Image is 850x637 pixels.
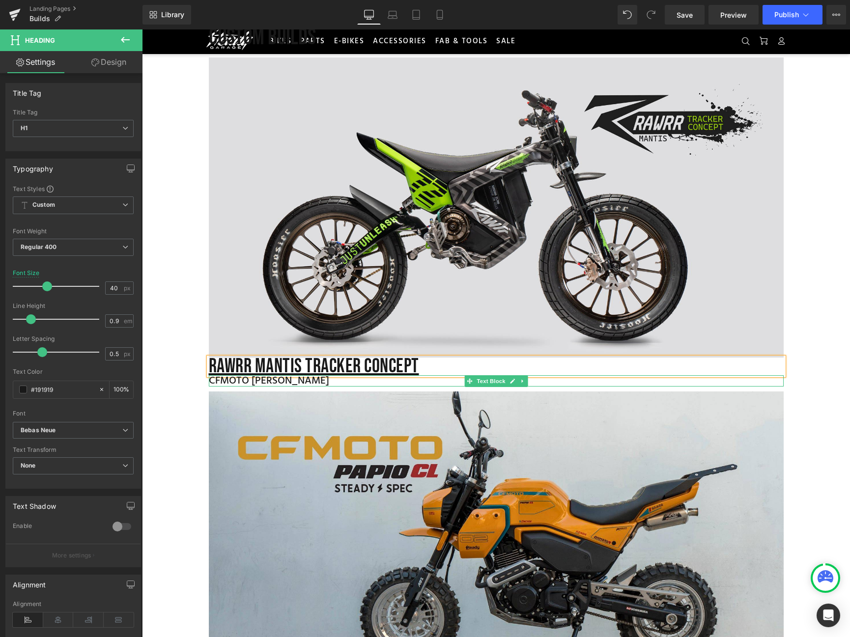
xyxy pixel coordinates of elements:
b: None [21,462,36,469]
span: px [124,351,132,357]
a: Mobile [428,5,452,25]
a: Expand / Collapse [375,346,386,358]
div: Font Size [13,270,40,277]
u: Rawrr mantis tracker concept [67,325,277,349]
div: Typography [13,159,53,173]
div: Title Tag [13,83,42,97]
div: Text Color [13,368,134,375]
button: Publish [763,5,822,25]
b: H1 [21,124,28,132]
div: Text Shadow [13,497,56,510]
span: Library [161,10,184,19]
div: % [110,381,133,398]
input: Color [31,384,94,395]
span: Text Block [333,346,365,358]
a: Preview [708,5,759,25]
div: CFMOTO [PERSON_NAME] [67,346,642,357]
b: Custom [32,201,55,209]
button: Undo [618,5,637,25]
span: Heading [25,36,55,44]
a: Laptop [381,5,404,25]
p: More settings [52,551,91,560]
a: Tablet [404,5,428,25]
div: Enable [13,522,103,532]
span: Publish [774,11,799,19]
button: Redo [641,5,661,25]
span: em [124,318,132,324]
a: Landing Pages [29,5,142,13]
a: New Library [142,5,191,25]
div: Text Styles [13,185,134,193]
button: More [826,5,846,25]
a: Design [73,51,144,73]
span: px [124,285,132,291]
b: Regular 400 [21,243,57,250]
span: Save [677,10,693,20]
a: Desktop [357,5,381,25]
i: Bebas Neue [21,426,56,435]
div: Title Tag [13,109,134,116]
div: Font [13,410,134,417]
button: More settings [6,544,141,567]
div: Alignment [13,601,134,608]
div: Alignment [13,575,46,589]
div: Text Transform [13,446,134,453]
div: Letter Spacing [13,335,134,342]
div: Line Height [13,303,134,309]
span: Preview [720,10,747,20]
div: Open Intercom Messenger [817,604,840,627]
span: Builds [29,15,50,23]
div: Font Weight [13,228,134,235]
